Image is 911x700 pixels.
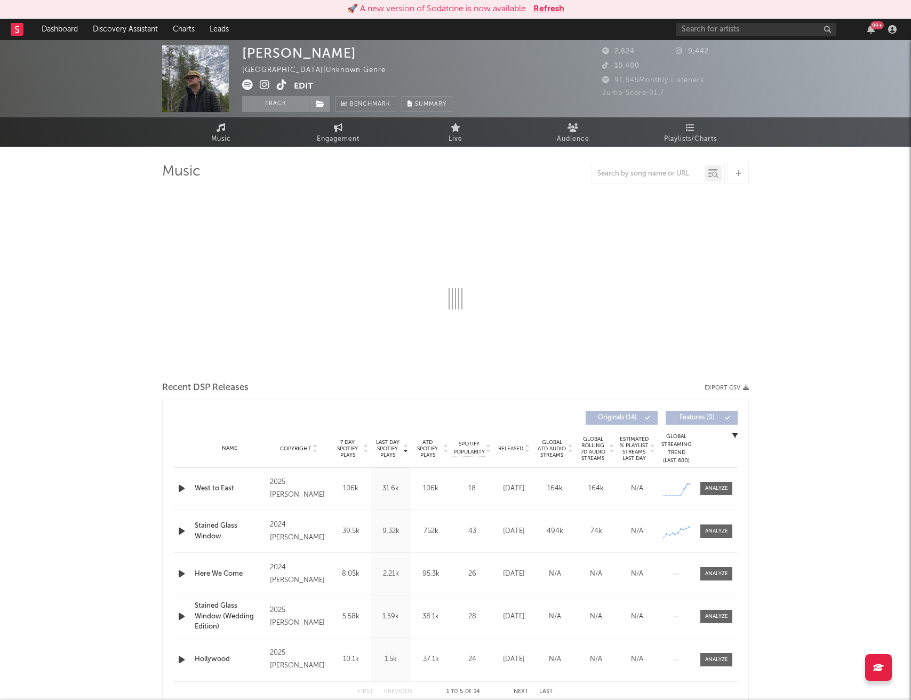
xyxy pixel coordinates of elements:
div: 8.05k [333,569,368,579]
div: 164k [537,483,573,494]
div: 2024 [PERSON_NAME] [270,519,328,544]
button: Features(0) [666,411,738,425]
a: Dashboard [34,19,85,40]
div: [DATE] [496,654,532,665]
div: N/A [578,569,614,579]
button: Previous [384,689,412,695]
div: 10.1k [333,654,368,665]
span: Jump Score: 91.7 [602,90,664,97]
span: Last Day Spotify Plays [373,439,402,458]
div: 2025 [PERSON_NAME] [270,647,328,672]
span: 10,400 [602,62,640,69]
div: N/A [619,483,655,494]
div: 9.32k [373,526,408,537]
div: 🚀 A new version of Sodatone is now available. [347,3,528,15]
span: Benchmark [350,98,390,111]
span: 91,845 Monthly Listeners [602,77,704,84]
div: 1.59k [373,611,408,622]
span: 7 Day Spotify Plays [333,439,362,458]
div: Name [195,444,265,452]
span: Released [498,446,523,452]
button: Export CSV [705,385,749,391]
div: 38.1k [413,611,448,622]
span: Music [211,133,231,146]
div: [GEOGRAPHIC_DATA] | Unknown Genre [242,64,398,77]
a: Discovery Assistant [85,19,165,40]
div: N/A [578,611,614,622]
a: Hollywood [195,654,265,665]
button: Edit [294,79,313,93]
div: N/A [578,654,614,665]
div: 494k [537,526,573,537]
a: West to East [195,483,265,494]
a: Leads [202,19,236,40]
button: Last [539,689,553,695]
div: 2025 [PERSON_NAME] [270,476,328,502]
a: Playlists/Charts [632,117,749,147]
span: Recent DSP Releases [162,381,249,394]
div: 5.58k [333,611,368,622]
a: Here We Come [195,569,265,579]
span: to [451,689,458,694]
div: 18 [453,483,491,494]
span: Audience [557,133,589,146]
a: Live [397,117,514,147]
div: 24 [453,654,491,665]
button: Summary [402,96,452,112]
div: N/A [619,611,655,622]
button: Originals(14) [586,411,658,425]
span: Summary [415,101,446,107]
div: Global Streaming Trend (Last 60D) [660,433,692,465]
div: N/A [619,654,655,665]
div: [DATE] [496,611,532,622]
div: [DATE] [496,526,532,537]
button: Next [514,689,529,695]
div: 95.3k [413,569,448,579]
span: Playlists/Charts [664,133,717,146]
span: Estimated % Playlist Streams Last Day [619,436,649,462]
span: Live [449,133,462,146]
a: Music [162,117,279,147]
a: Audience [514,117,632,147]
div: 39.5k [333,526,368,537]
div: 26 [453,569,491,579]
div: 106k [333,483,368,494]
span: of [465,689,472,694]
div: 31.6k [373,483,408,494]
span: Originals ( 14 ) [593,415,642,421]
span: 9,442 [676,48,709,55]
div: 37.1k [413,654,448,665]
div: 2.21k [373,569,408,579]
a: Benchmark [335,96,396,112]
div: 1.5k [373,654,408,665]
input: Search for artists [676,23,836,36]
span: Features ( 0 ) [673,415,722,421]
div: 106k [413,483,448,494]
span: Engagement [317,133,359,146]
a: Stained Glass Window (Wedding Edition) [195,601,265,632]
a: Engagement [279,117,397,147]
div: 74k [578,526,614,537]
div: 2024 [PERSON_NAME] [270,561,328,587]
span: Global ATD Audio Streams [537,439,566,458]
span: Spotify Popularity [453,440,485,456]
div: [PERSON_NAME] [242,45,356,61]
div: N/A [537,611,573,622]
a: Charts [165,19,202,40]
span: Global Rolling 7D Audio Streams [578,436,608,462]
a: Stained Glass Window [195,521,265,542]
div: 1 5 14 [434,686,492,698]
div: 99 + [870,21,884,29]
div: 2025 [PERSON_NAME] [270,604,328,630]
input: Search by song name or URL [592,170,705,178]
div: 43 [453,526,491,537]
span: Copyright [280,446,311,452]
button: First [358,689,373,695]
div: 752k [413,526,448,537]
div: 164k [578,483,614,494]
